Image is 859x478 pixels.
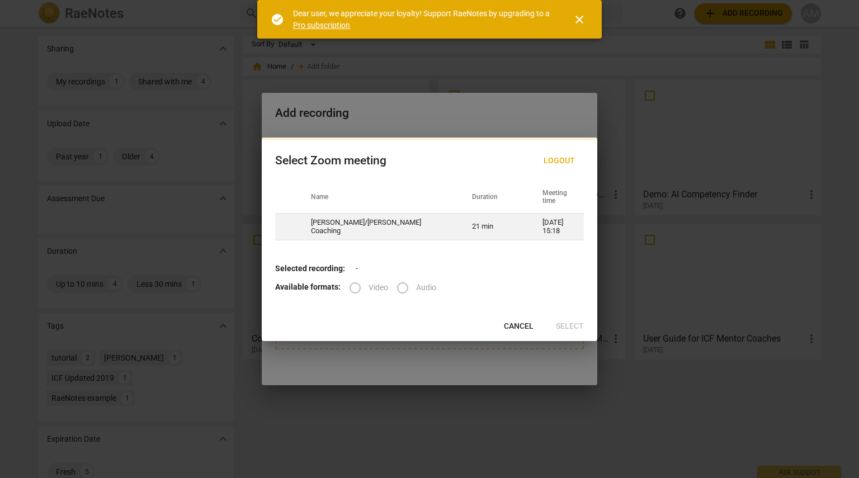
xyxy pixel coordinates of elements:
button: Logout [535,151,584,171]
th: Duration [459,182,529,214]
b: Available formats: [275,282,341,291]
span: check_circle [271,13,284,26]
span: Audio [416,282,436,294]
b: Selected recording: [275,264,345,273]
div: Dear user, we appreciate your loyalty! Support RaeNotes by upgrading to a [293,8,553,31]
button: Close [566,6,593,33]
span: Cancel [504,321,534,332]
td: [PERSON_NAME]/[PERSON_NAME] Coaching [298,214,459,240]
th: Meeting time [529,182,584,214]
td: 21 min [459,214,529,240]
th: Name [298,182,459,214]
div: File type [350,282,445,291]
p: - [275,263,584,275]
div: Select Zoom meeting [275,154,386,168]
span: Logout [544,155,575,167]
a: Pro subscription [293,21,350,30]
span: close [573,13,586,26]
button: Cancel [495,316,542,337]
span: Video [369,282,388,294]
td: [DATE] 15:18 [529,214,584,240]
